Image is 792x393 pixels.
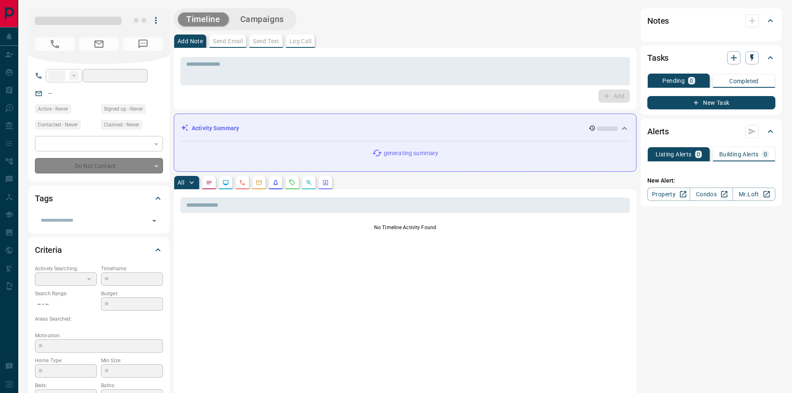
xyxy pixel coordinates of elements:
[104,105,143,113] span: Signed up - Never
[101,357,163,364] p: Min Size:
[35,37,75,51] span: No Number
[35,382,97,389] p: Beds:
[38,105,68,113] span: Active - Never
[148,215,160,227] button: Open
[35,158,163,173] div: Do Not Contact
[647,14,669,27] h2: Notes
[384,149,438,158] p: generating summary
[306,179,312,186] svg: Opportunities
[647,51,669,64] h2: Tasks
[322,179,329,186] svg: Agent Actions
[48,90,52,96] a: --
[35,265,97,272] p: Actively Searching:
[101,290,163,297] p: Budget:
[35,243,62,257] h2: Criteria
[647,188,690,201] a: Property
[729,78,759,84] p: Completed
[35,357,97,364] p: Home Type:
[647,96,775,109] button: New Task
[178,38,203,44] p: Add Note
[733,188,775,201] a: Mr.Loft
[178,12,229,26] button: Timeline
[656,151,692,157] p: Listing Alerts
[35,290,97,297] p: Search Range:
[647,125,669,138] h2: Alerts
[35,332,163,339] p: Motivation:
[647,121,775,141] div: Alerts
[101,265,163,272] p: Timeframe:
[239,179,246,186] svg: Calls
[35,315,163,323] p: Areas Searched:
[690,78,693,84] p: 0
[697,151,700,157] p: 0
[192,124,239,133] p: Activity Summary
[206,179,212,186] svg: Notes
[35,240,163,260] div: Criteria
[647,176,775,185] p: New Alert:
[662,78,685,84] p: Pending
[123,37,163,51] span: No Number
[222,179,229,186] svg: Lead Browsing Activity
[180,224,630,231] p: No Timeline Activity Found
[647,11,775,31] div: Notes
[38,121,78,129] span: Contacted - Never
[647,48,775,68] div: Tasks
[272,179,279,186] svg: Listing Alerts
[719,151,759,157] p: Building Alerts
[181,121,629,136] div: Activity Summary
[256,179,262,186] svg: Emails
[101,382,163,389] p: Baths:
[764,151,767,157] p: 0
[178,180,184,185] p: All
[79,37,119,51] span: No Email
[35,188,163,208] div: Tags
[35,297,97,311] p: -- - --
[232,12,292,26] button: Campaigns
[104,121,139,129] span: Claimed - Never
[690,188,733,201] a: Condos
[35,192,52,205] h2: Tags
[289,179,296,186] svg: Requests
